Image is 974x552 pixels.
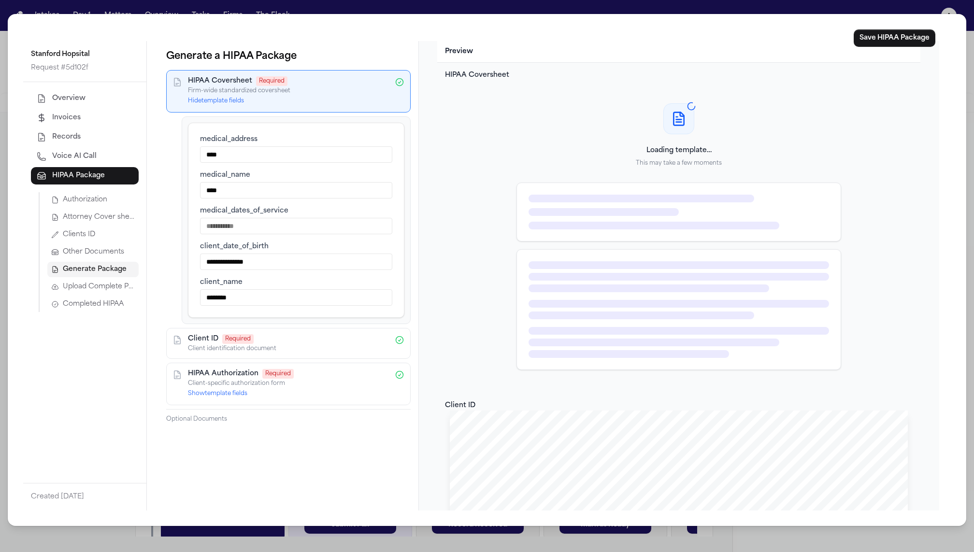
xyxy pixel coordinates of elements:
span: Authorization [63,195,107,205]
h4: Client ID [188,334,218,344]
button: Save HIPAA Package [854,29,935,47]
button: Hidetemplate fields [188,97,244,105]
button: Completed HIPAA [47,297,139,312]
h3: Preview [445,47,913,57]
h1: Generate a HIPAA Package [166,49,297,64]
span: Upload Complete Package [63,282,135,292]
button: Other Documents [47,244,139,260]
button: Voice AI Call [31,148,139,165]
h4: HIPAA Authorization [188,369,258,379]
p: This may take a few moments [636,159,722,167]
label: client_name [200,278,392,287]
span: Attorney Cover sheet [63,212,135,222]
button: Clients ID [47,227,139,242]
span: Required [256,76,287,86]
button: Records [31,128,139,146]
div: Client IDRequiredClient identification document [166,328,411,359]
button: Attorney Cover sheet [47,210,139,225]
label: medical_address [200,135,392,144]
span: Voice AI Call [52,152,97,161]
p: Stanford Hopsital [31,49,139,60]
p: Request # 5d102f [31,62,139,74]
p: Created [DATE] [31,491,139,502]
span: Required [262,369,294,379]
button: Invoices [31,109,139,127]
label: medical_dates_of_service [200,206,392,216]
h4: HIPAA Coversheet [188,76,252,86]
div: Client ID [445,401,913,410]
span: Required [222,334,254,344]
span: Records [52,132,81,142]
span: Completed HIPAA [63,299,124,309]
label: client_date_of_birth [200,242,392,252]
label: medical_name [200,170,392,180]
button: Upload Complete Package [47,279,139,295]
span: Overview [52,94,86,103]
span: Other Documents [63,247,124,257]
span: HIPAA Package [52,171,105,181]
button: Authorization [47,192,139,208]
p: Loading template… [646,146,712,156]
p: Firm-wide standardized coversheet [188,87,389,95]
button: Showtemplate fields [188,390,247,397]
p: Client identification document [188,345,389,353]
span: Clients ID [63,230,95,240]
p: Optional Documents [166,415,411,423]
p: Client-specific authorization form [188,380,389,387]
div: HIPAA AuthorizationRequiredClient-specific authorization formShowtemplate fields [166,363,411,405]
button: HIPAA Package [31,167,139,184]
button: Generate Package [47,262,139,277]
span: Generate Package [63,265,127,274]
button: Overview [31,90,139,107]
div: HIPAA CoversheetRequiredFirm-wide standardized coversheetHidetemplate fields [166,70,411,113]
div: HIPAA Coversheet [445,71,913,80]
span: Invoices [52,113,81,123]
